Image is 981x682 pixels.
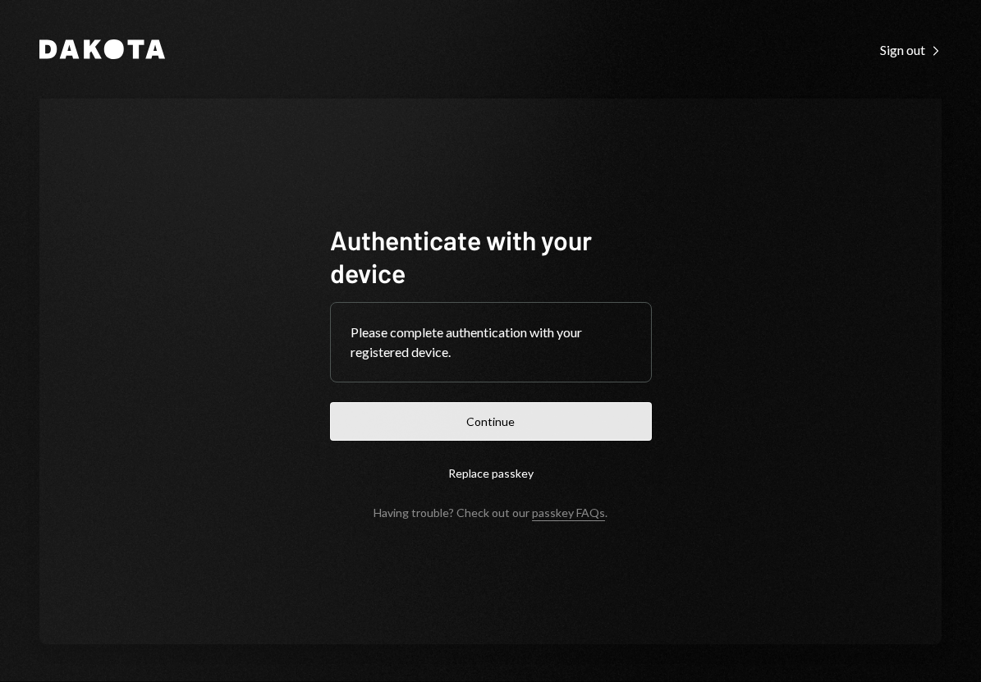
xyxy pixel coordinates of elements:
[880,42,942,58] div: Sign out
[330,402,652,441] button: Continue
[374,506,607,520] div: Having trouble? Check out our .
[330,223,652,289] h1: Authenticate with your device
[532,506,605,521] a: passkey FAQs
[880,40,942,58] a: Sign out
[330,454,652,492] button: Replace passkey
[351,323,631,362] div: Please complete authentication with your registered device.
